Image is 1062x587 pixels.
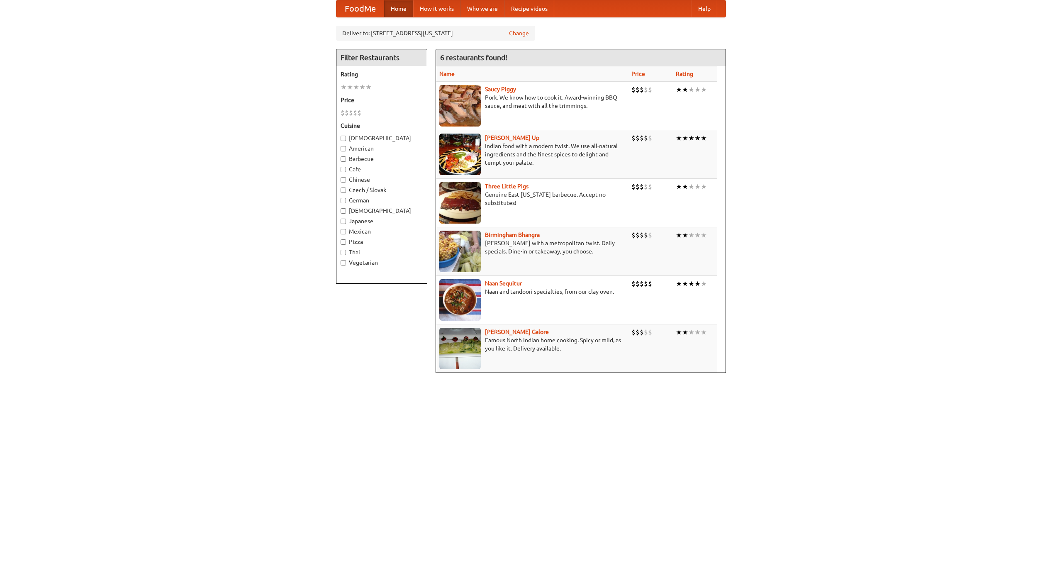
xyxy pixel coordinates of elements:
[682,134,688,143] li: ★
[341,177,346,183] input: Chinese
[460,0,504,17] a: Who we are
[636,231,640,240] li: $
[341,238,423,246] label: Pizza
[648,231,652,240] li: $
[676,328,682,337] li: ★
[485,231,540,238] a: Birmingham Bhangra
[485,329,549,335] a: [PERSON_NAME] Galore
[341,146,346,151] input: American
[341,207,423,215] label: [DEMOGRAPHIC_DATA]
[631,231,636,240] li: $
[341,239,346,245] input: Pizza
[701,85,707,94] li: ★
[631,71,645,77] a: Price
[644,85,648,94] li: $
[336,0,384,17] a: FoodMe
[648,328,652,337] li: $
[694,182,701,191] li: ★
[485,86,516,93] a: Saucy Piggy
[676,279,682,288] li: ★
[341,250,346,255] input: Thai
[341,134,423,142] label: [DEMOGRAPHIC_DATA]
[694,134,701,143] li: ★
[701,279,707,288] li: ★
[640,134,644,143] li: $
[439,85,481,127] img: saucy.jpg
[631,182,636,191] li: $
[648,279,652,288] li: $
[694,85,701,94] li: ★
[336,26,535,41] div: Deliver to: [STREET_ADDRESS][US_STATE]
[341,196,423,205] label: German
[636,279,640,288] li: $
[341,156,346,162] input: Barbecue
[688,134,694,143] li: ★
[359,83,365,92] li: ★
[485,134,539,141] a: [PERSON_NAME] Up
[682,328,688,337] li: ★
[640,182,644,191] li: $
[694,328,701,337] li: ★
[341,188,346,193] input: Czech / Slovak
[341,186,423,194] label: Czech / Slovak
[345,108,349,117] li: $
[341,248,423,256] label: Thai
[631,85,636,94] li: $
[440,54,507,61] ng-pluralize: 6 restaurants found!
[636,328,640,337] li: $
[439,93,625,110] p: Pork. We know how to cook it. Award-winning BBQ sauce, and meat with all the trimmings.
[365,83,372,92] li: ★
[631,279,636,288] li: $
[504,0,554,17] a: Recipe videos
[644,231,648,240] li: $
[485,280,522,287] a: Naan Sequitur
[439,134,481,175] img: curryup.jpg
[439,279,481,321] img: naansequitur.jpg
[439,239,625,256] p: [PERSON_NAME] with a metropolitan twist. Daily specials. Dine-in or takeaway, you choose.
[341,219,346,224] input: Japanese
[676,85,682,94] li: ★
[694,279,701,288] li: ★
[640,85,644,94] li: $
[676,182,682,191] li: ★
[631,328,636,337] li: $
[341,167,346,172] input: Cafe
[701,182,707,191] li: ★
[336,49,427,66] h4: Filter Restaurants
[439,336,625,353] p: Famous North Indian home cooking. Spicy or mild, as you like it. Delivery available.
[439,231,481,272] img: bhangra.jpg
[688,279,694,288] li: ★
[341,227,423,236] label: Mexican
[688,231,694,240] li: ★
[341,229,346,234] input: Mexican
[636,134,640,143] li: $
[485,183,529,190] a: Three Little Pigs
[439,71,455,77] a: Name
[341,198,346,203] input: German
[341,165,423,173] label: Cafe
[631,134,636,143] li: $
[341,258,423,267] label: Vegetarian
[682,231,688,240] li: ★
[341,96,423,104] h5: Price
[347,83,353,92] li: ★
[384,0,413,17] a: Home
[341,108,345,117] li: $
[341,208,346,214] input: [DEMOGRAPHIC_DATA]
[439,182,481,224] img: littlepigs.jpg
[439,190,625,207] p: Genuine East [US_STATE] barbecue. Accept no substitutes!
[644,328,648,337] li: $
[341,175,423,184] label: Chinese
[644,182,648,191] li: $
[640,279,644,288] li: $
[439,142,625,167] p: Indian food with a modern twist. We use all-natural ingredients and the finest spices to delight ...
[341,83,347,92] li: ★
[688,328,694,337] li: ★
[692,0,717,17] a: Help
[341,144,423,153] label: American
